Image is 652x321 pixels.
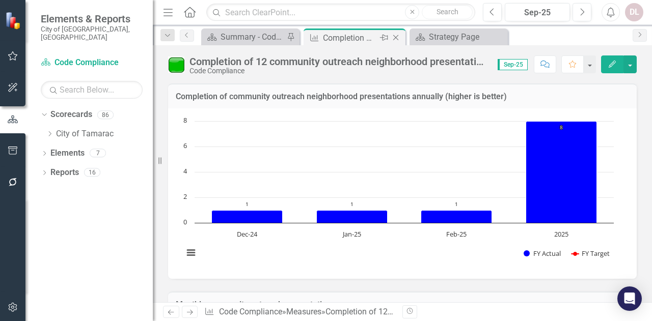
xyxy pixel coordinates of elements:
a: Summary - Code Enforcement (3020) [204,31,284,43]
text: 1 [455,200,458,208]
text: 0 [183,217,187,226]
button: View chart menu, Chart [184,246,198,260]
text: Dec-24 [237,229,258,239]
text: Jan-25 [342,229,361,239]
g: FY Actual, series 1 of 2. Bar series with 4 bars. [212,121,597,223]
h3: Completion of community outreach neighborhood presentations annually (higher is better) [176,92,629,101]
img: ClearPoint Strategy [5,11,23,30]
input: Search Below... [41,81,143,99]
svg: Interactive chart [178,116,619,269]
text: 4 [183,166,187,176]
text: 1 [246,200,249,208]
div: Code Compliance [189,67,487,75]
button: DL [625,3,643,21]
h3: Monthly community outreach presentations [176,300,629,309]
small: City of [GEOGRAPHIC_DATA], [GEOGRAPHIC_DATA] [41,25,143,42]
div: 86 [97,110,114,119]
text: 8 [560,124,563,131]
div: Completion of 12 community outreach neighborhood presentations annually (Monthly) [189,56,487,67]
div: 7 [90,149,106,158]
a: Reports [50,167,79,179]
path: Feb-25, 1. FY Actual. [421,210,492,223]
div: Chart. Highcharts interactive chart. [178,116,627,269]
button: Search [422,5,473,19]
a: Elements [50,148,85,159]
div: 16 [84,168,100,177]
a: Measures [286,307,321,316]
path: 2025, 8. FY Actual. [526,121,597,223]
text: Feb-25 [446,229,467,239]
path: Jan-25, 1. FY Actual. [317,210,388,223]
span: Elements & Reports [41,13,143,25]
div: Completion of 12 community outreach neighborhood presentations annually (Monthly) [325,307,637,316]
button: Show FY Actual [524,249,561,258]
div: » » [204,306,395,318]
a: Strategy Page [412,31,505,43]
text: 6 [183,141,187,150]
div: Completion of 12 community outreach neighborhood presentations annually (Monthly) [323,32,377,44]
div: Strategy Page [429,31,505,43]
span: Search [437,8,458,16]
text: 2025 [554,229,568,239]
div: Sep-25 [508,7,566,19]
text: 8 [183,115,187,125]
text: 2 [183,192,187,201]
input: Search ClearPoint... [206,4,475,21]
span: Sep-25 [498,59,528,70]
a: Scorecards [50,109,92,121]
button: Show FY Target [572,249,610,258]
img: Meets or exceeds target [168,56,184,73]
a: City of Tamarac [56,128,153,140]
a: Code Compliance [41,57,143,69]
button: Sep-25 [505,3,570,21]
text: 1 [350,200,354,208]
div: Summary - Code Enforcement (3020) [221,31,284,43]
a: Code Compliance [219,307,282,316]
path: Dec-24, 1. FY Actual. [212,210,283,223]
div: Open Intercom Messenger [617,286,642,311]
